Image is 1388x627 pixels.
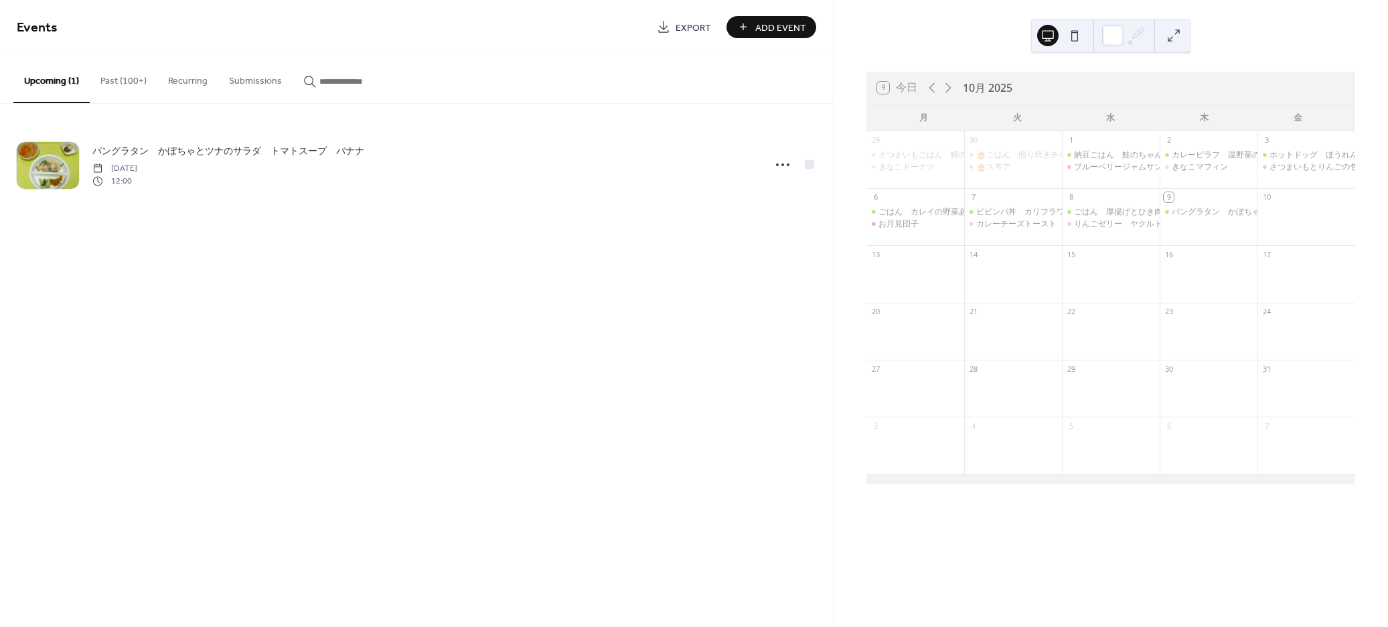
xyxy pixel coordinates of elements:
div: ビビンバ丼 カリフラワーとじゃがいものサラダ わかめスープ オレンジ [964,206,1062,218]
div: カレーピラフ 温野菜のサラダ 小松菜とベーコンのスープ 柿 [1160,149,1257,161]
div: さつまいもとりんごの包み揚げ [1257,161,1355,173]
div: 納豆ごはん 鮭のちゃんちゃん焼き ひじきの煮物 お麩のすまし汁 オレンジ [1074,149,1363,161]
span: 12:00 [92,175,137,187]
div: 1 [1066,135,1076,145]
div: 23 [1164,307,1174,317]
div: 2 [1164,135,1174,145]
span: Add Event [755,21,806,35]
div: 9 [1164,192,1174,202]
div: 5 [1066,421,1076,431]
div: 7 [968,192,978,202]
div: 8 [1066,192,1076,202]
div: きなこドーナツ [878,161,935,173]
div: りんごゼリー ヤクルト [1062,218,1160,230]
div: さつまいもごはん 鯖の味噌煮 ほうれん草と人参の白和え かきたま汁 オレンジ [878,149,1184,161]
a: Export [647,16,721,38]
div: 3 [1261,135,1271,145]
div: 27 [870,364,880,374]
div: カレーチーズトースト [976,218,1057,230]
div: 15 [1066,249,1076,259]
div: 30 [968,135,978,145]
div: お月見団子 [866,218,964,230]
div: 金 [1251,104,1344,131]
div: きなこマフィン [1172,161,1228,173]
div: りんごゼリー ヤクルト [1074,218,1162,230]
span: [DATE] [92,163,137,175]
div: 13 [870,249,880,259]
div: お月見団子 [878,218,919,230]
div: 24 [1261,307,1271,317]
div: きなこドーナツ [866,161,964,173]
div: 30 [1164,364,1174,374]
button: Recurring [157,54,218,102]
div: 月 [877,104,971,131]
div: カレーチーズトースト [964,218,1062,230]
div: 水 [1064,104,1158,131]
div: 🎂スモア [976,161,1010,173]
div: 22 [1066,307,1076,317]
div: 28 [968,364,978,374]
div: 6 [870,192,880,202]
button: Add Event [726,16,816,38]
div: 29 [870,135,880,145]
div: ブルーベリージャムサンド ヤクルト [1074,161,1211,173]
div: 20 [870,307,880,317]
div: 14 [968,249,978,259]
div: 10月 2025 [963,80,1012,96]
div: 木 [1158,104,1251,131]
div: 31 [1261,364,1271,374]
div: 🎂ごはん 照り焼きチキン ツナとマカロニのサラダ じゃがいもと玉ねぎのみそ汁 りんご [964,149,1062,161]
div: 🎂ごはん 照り焼きチキン ツナとマカロニのサラダ じゃがいもと玉ねぎのみそ汁 りんご [976,149,1316,161]
div: 🎂スモア [964,161,1062,173]
div: ごはん カレイの野菜あんかけ マカロニサラダ 青梗菜と卵のスープ りんご [866,206,964,218]
span: Events [17,15,58,41]
div: 10 [1261,192,1271,202]
a: パングラタン かぼちゃとツナのサラダ トマトスープ バナナ [92,143,364,159]
div: 火 [970,104,1064,131]
div: ビビンバ丼 カリフラワーとじゃがいものサラダ わかめスープ オレンジ [976,206,1249,218]
span: パングラタン かぼちゃとツナのサラダ トマトスープ バナナ [92,145,364,159]
button: Upcoming (1) [13,54,90,103]
div: きなこマフィン [1160,161,1257,173]
div: 16 [1164,249,1174,259]
div: 3 [870,421,880,431]
div: パングラタン かぼちゃとツナのサラダ トマトスープ バナナ [1160,206,1257,218]
div: 7 [1261,421,1271,431]
div: 納豆ごはん 鮭のちゃんちゃん焼き ひじきの煮物 お麩のすまし汁 オレンジ [1062,149,1160,161]
div: さつまいもごはん 鯖の味噌煮 ほうれん草と人参の白和え かきたま汁 オレンジ [866,149,964,161]
button: Past (100+) [90,54,157,102]
div: 29 [1066,364,1076,374]
div: さつまいもとりんごの包み揚げ [1269,161,1382,173]
div: ごはん 厚揚げとひき肉の炒め物 大根と胡瓜のおかか和え じゃがいもと油揚げの味噌汁 柿 [1062,206,1160,218]
span: Export [676,21,711,35]
div: 17 [1261,249,1271,259]
div: 21 [968,307,978,317]
div: ごはん カレイの野菜あんかけ マカロニサラダ 青梗菜と卵のスープ りんご [878,206,1168,218]
div: ブルーベリージャムサンド ヤクルト [1062,161,1160,173]
div: ホットドッグ ほうれん草とコーンの炒め物 ミネストローネ キウイフルーツ [1257,149,1355,161]
button: Submissions [218,54,293,102]
div: 4 [968,421,978,431]
div: 6 [1164,421,1174,431]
